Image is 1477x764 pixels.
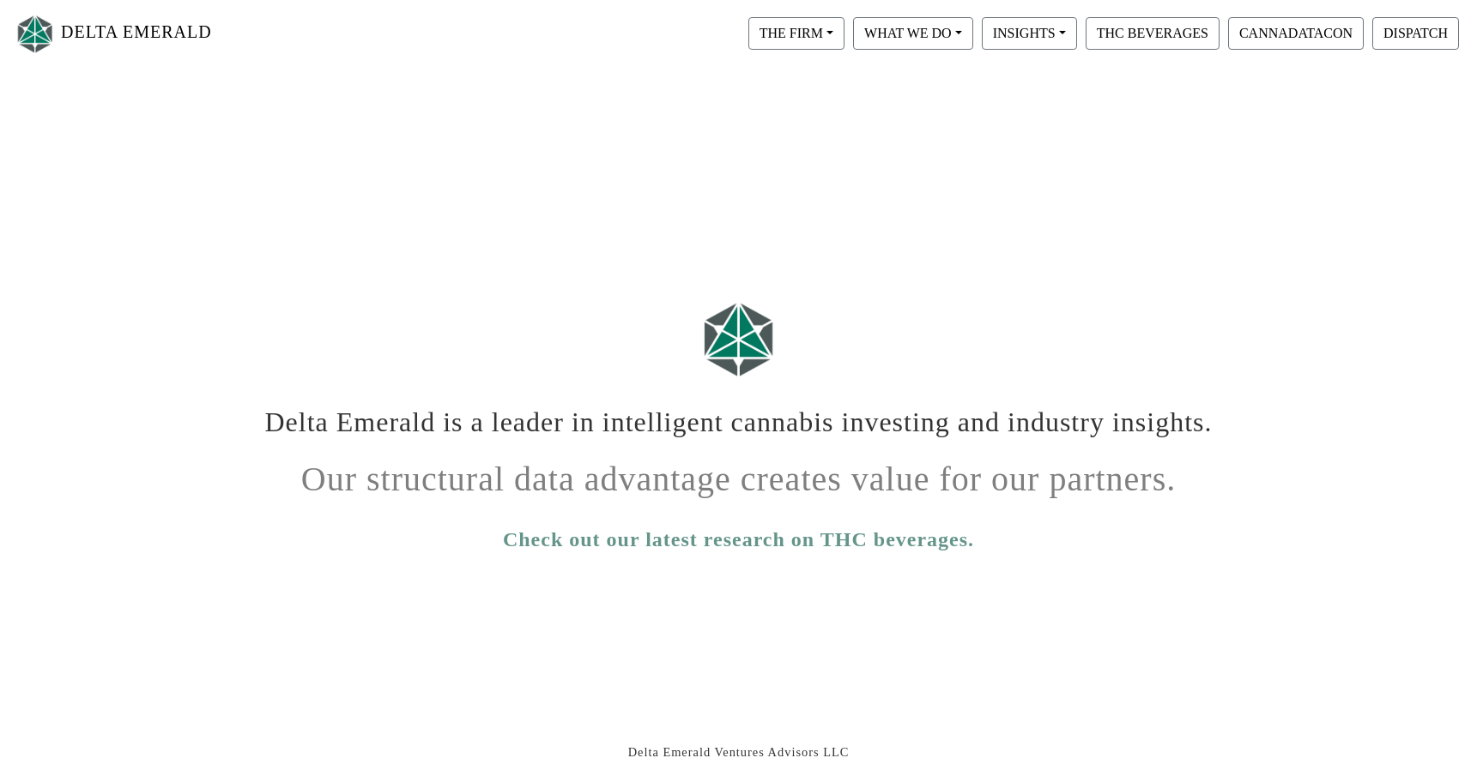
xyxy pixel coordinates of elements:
a: DELTA EMERALD [14,7,212,61]
a: DISPATCH [1368,25,1463,39]
h1: Delta Emerald is a leader in intelligent cannabis investing and industry insights. [263,393,1215,438]
h1: Our structural data advantage creates value for our partners. [263,446,1215,500]
a: CANNADATACON [1224,25,1368,39]
a: THC BEVERAGES [1081,25,1224,39]
img: Logo [14,11,57,57]
button: WHAT WE DO [853,17,973,50]
button: DISPATCH [1372,17,1459,50]
button: THC BEVERAGES [1086,17,1220,50]
img: Logo [696,294,782,384]
button: CANNADATACON [1228,17,1364,50]
button: INSIGHTS [982,17,1077,50]
a: Check out our latest research on THC beverages. [503,524,974,555]
button: THE FIRM [748,17,844,50]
